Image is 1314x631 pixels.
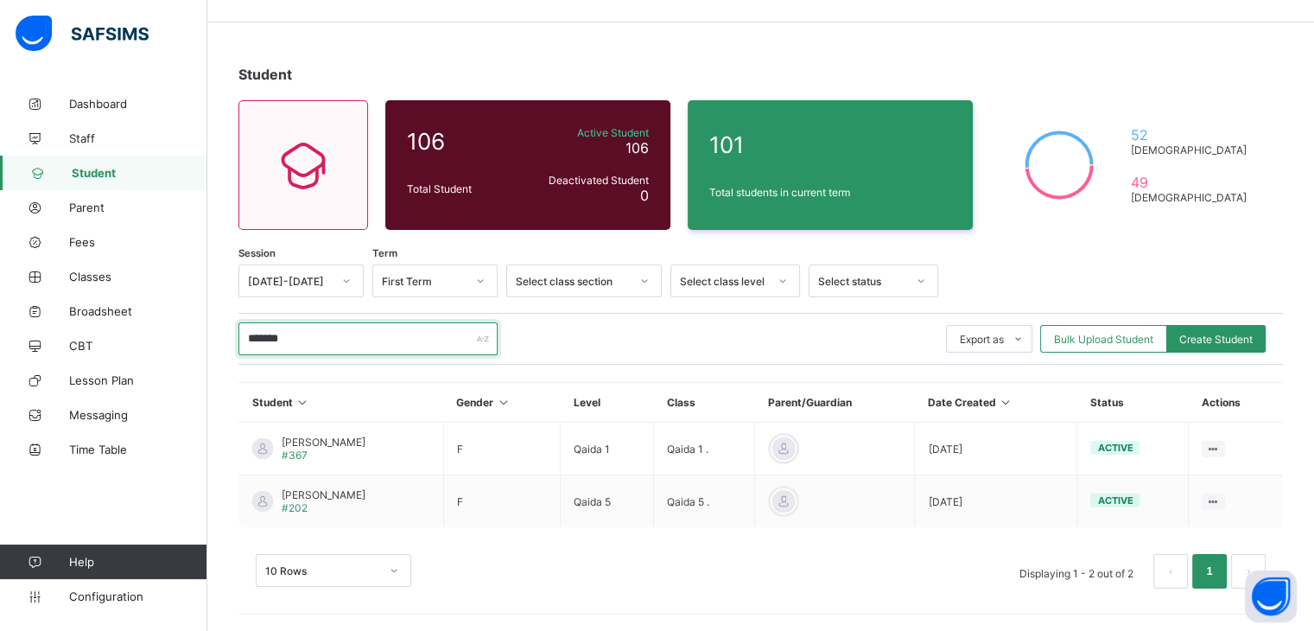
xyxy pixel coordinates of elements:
td: [DATE] [915,475,1077,528]
i: Sort in Ascending Order [295,396,310,409]
span: #202 [282,501,308,514]
th: Actions [1188,383,1283,423]
img: safsims [16,16,149,52]
td: Qaida 5 . [654,475,755,528]
span: Help [69,555,206,569]
span: 49 [1130,174,1254,191]
th: Level [561,383,654,423]
span: active [1097,494,1133,507]
span: 52 [1130,126,1254,143]
span: [PERSON_NAME] [282,488,365,501]
td: Qaida 5 [561,475,654,528]
span: Total students in current term [709,186,951,199]
span: 101 [709,131,951,158]
button: prev page [1153,554,1188,589]
div: [DATE]-[DATE] [248,275,332,288]
li: 1 [1192,554,1227,589]
span: Export as [960,333,1004,346]
div: First Term [382,275,466,288]
span: 106 [407,128,517,155]
span: active [1097,442,1133,454]
span: Time Table [69,443,207,456]
a: 1 [1201,560,1217,583]
button: next page [1231,554,1266,589]
span: Staff [69,131,207,145]
span: [DEMOGRAPHIC_DATA] [1130,191,1254,204]
th: Gender [443,383,560,423]
td: F [443,475,560,528]
td: F [443,423,560,475]
div: Select class level [680,275,768,288]
span: [PERSON_NAME] [282,436,365,449]
span: Session [238,247,276,259]
td: Qaida 1 [561,423,654,475]
span: Parent [69,201,207,214]
div: Select status [818,275,906,288]
th: Status [1077,383,1189,423]
li: 下一页 [1231,554,1266,589]
span: CBT [69,339,207,353]
th: Date Created [915,383,1077,423]
span: Student [72,166,207,180]
span: Bulk Upload Student [1054,333,1153,346]
span: Active Student [526,126,649,139]
div: Total Student [403,178,522,200]
td: Qaida 1 . [654,423,755,475]
div: 10 Rows [265,564,379,577]
i: Sort in Ascending Order [999,396,1013,409]
span: Fees [69,235,207,249]
span: Configuration [69,590,206,603]
th: Class [654,383,755,423]
span: Broadsheet [69,304,207,318]
li: Displaying 1 - 2 out of 2 [1006,554,1146,589]
li: 上一页 [1153,554,1188,589]
span: [DEMOGRAPHIC_DATA] [1130,143,1254,156]
span: Messaging [69,408,207,422]
span: Student [238,66,292,83]
span: Create Student [1179,333,1253,346]
span: Classes [69,270,207,284]
span: Deactivated Student [526,174,649,187]
span: 106 [625,139,649,156]
span: #367 [282,449,308,462]
th: Student [239,383,444,423]
span: 0 [640,187,649,204]
span: Lesson Plan [69,373,207,387]
span: Term [372,247,397,259]
div: Select class section [516,275,630,288]
button: Open asap [1245,570,1297,622]
span: Dashboard [69,97,207,111]
td: [DATE] [915,423,1077,475]
th: Parent/Guardian [754,383,914,423]
i: Sort in Ascending Order [496,396,511,409]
